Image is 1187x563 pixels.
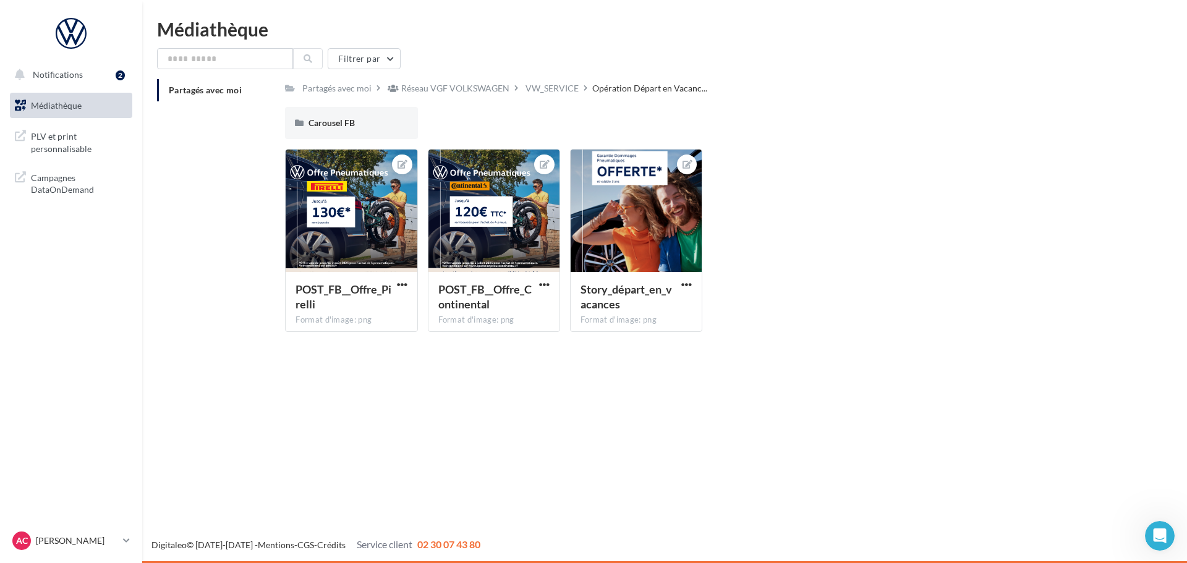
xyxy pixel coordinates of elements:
[207,417,226,425] span: Aide
[36,535,118,547] p: [PERSON_NAME]
[25,379,200,405] div: "Nouvelle Opération disponible", "Connexion Facebook révoquée", "Campagne à valider" etc.
[438,315,550,326] div: Format d'image: png
[126,417,187,425] span: Conversations
[357,538,412,550] span: Service client
[71,417,114,425] span: Actualités
[7,164,135,201] a: Campagnes DataOnDemand
[581,282,672,311] span: Story_départ_en_vacances
[297,540,314,550] a: CGS
[401,82,509,95] div: Réseau VGF VOLKSWAGEN
[124,386,185,435] button: Conversations
[296,315,407,326] div: Format d'image: png
[258,540,294,550] a: Mentions
[169,85,242,95] span: Partagés avec moi
[25,109,223,151] p: Comment pouvons-nous vous aider ?
[438,282,532,311] span: POST_FB__Offre_Continental
[581,315,692,326] div: Format d'image: png
[10,529,132,552] a: AC [PERSON_NAME]
[7,62,130,88] button: Notifications 2
[213,20,235,42] div: Fermer
[25,177,207,190] div: Poser une question
[308,117,355,128] span: Carousel FB
[25,23,111,43] img: logo
[12,232,235,415] div: NouveautéNe manquez rien d'important grâce à l'onglet "Notifications" 🔔"Nouvelle Opération dispon...
[151,540,480,550] span: © [DATE]-[DATE] - - -
[16,535,28,547] span: AC
[157,20,1172,38] div: Médiathèque
[7,123,135,159] a: PLV et print personnalisable
[14,417,49,425] span: Accueil
[302,82,372,95] div: Partagés avec moi
[592,82,707,95] span: Opération Départ en Vacanc...
[151,540,187,550] a: Digitaleo
[25,88,223,109] p: Bonjour Ange👋
[25,190,207,216] div: Notre bot et notre équipe peuvent vous aider
[25,329,80,343] div: Nouveauté
[525,82,579,95] div: VW_SERVICE
[7,93,135,119] a: Médiathèque
[296,282,391,311] span: POST_FB__Offre_Pirelli
[417,538,480,550] span: 02 30 07 43 80
[31,169,127,196] span: Campagnes DataOnDemand
[328,48,401,69] button: Filtrer par
[185,386,247,435] button: Aide
[31,128,127,155] span: PLV et print personnalisable
[62,386,124,435] button: Actualités
[31,100,82,111] span: Médiathèque
[12,166,235,226] div: Poser une questionNotre bot et notre équipe peuvent vous aider
[25,350,200,376] div: Ne manquez rien d'important grâce à l'onglet "Notifications" 🔔
[1145,521,1175,551] iframe: Intercom live chat
[33,69,83,80] span: Notifications
[317,540,346,550] a: Crédits
[116,70,125,80] div: 2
